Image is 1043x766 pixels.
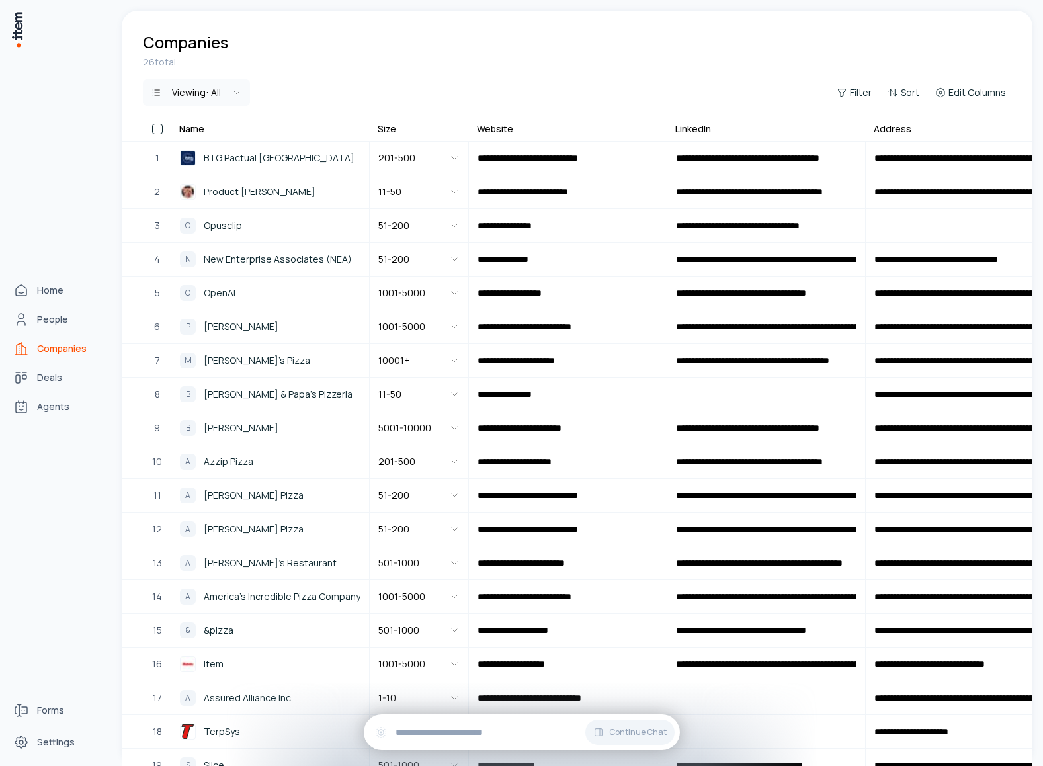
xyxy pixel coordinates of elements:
[155,218,160,233] span: 3
[204,657,224,671] span: Item
[204,286,235,300] span: OpenAI
[172,378,368,410] a: B[PERSON_NAME] & Papa's Pizzeria
[152,522,162,536] span: 12
[204,589,360,604] span: America's Incredible Pizza Company
[8,277,108,304] a: Home
[172,716,368,747] a: TerpSysTerpSys
[204,488,304,503] span: [PERSON_NAME] Pizza
[585,720,675,745] button: Continue Chat
[155,151,159,165] span: 1
[172,446,368,478] a: AAzzip Pizza
[874,122,911,136] div: Address
[8,364,108,391] a: Deals
[204,218,242,233] span: Opusclip
[180,420,196,436] div: B
[153,691,162,705] span: 17
[204,353,310,368] span: [PERSON_NAME]'s Pizza
[172,682,368,714] a: AAssured Alliance Inc.
[37,371,62,384] span: Deals
[172,581,368,613] a: AAmerica's Incredible Pizza Company
[172,277,368,309] a: OOpenAI
[477,122,513,136] div: Website
[850,86,872,99] span: Filter
[37,342,87,355] span: Companies
[180,521,196,537] div: A
[204,319,278,334] span: [PERSON_NAME]
[204,522,304,536] span: [PERSON_NAME] Pizza
[153,488,161,503] span: 11
[180,622,196,638] div: &
[204,724,240,739] span: TerpSys
[882,83,925,102] button: Sort
[172,142,368,174] a: BTG Pactual ColombiaBTG Pactual [GEOGRAPHIC_DATA]
[152,589,162,604] span: 14
[204,556,337,570] span: [PERSON_NAME]'s Restaurant
[37,736,75,749] span: Settings
[204,454,253,469] span: Azzip Pizza
[180,150,196,166] img: BTG Pactual Colombia
[831,83,877,102] button: Filter
[378,122,396,136] div: Size
[11,11,24,48] img: Item Brain Logo
[8,394,108,420] a: Agents
[609,727,667,738] span: Continue Chat
[37,704,64,717] span: Forms
[172,547,368,579] a: A[PERSON_NAME]'s Restaurant
[204,387,353,402] span: [PERSON_NAME] & Papa's Pizzeria
[172,615,368,646] a: &&pizza
[152,657,162,671] span: 16
[37,284,63,297] span: Home
[180,488,196,503] div: A
[8,306,108,333] a: People
[153,556,162,570] span: 13
[180,218,196,234] div: O
[172,210,368,241] a: OOpusclip
[204,151,355,165] span: BTG Pactual [GEOGRAPHIC_DATA]
[180,724,196,740] img: TerpSys
[204,252,352,267] span: New Enterprise Associates (NEA)
[180,285,196,301] div: O
[152,454,162,469] span: 10
[8,335,108,362] a: Companies
[180,319,196,335] div: P
[948,86,1006,99] span: Edit Columns
[155,353,160,368] span: 7
[180,184,196,200] img: Product Hunt
[180,656,196,672] img: Item
[155,387,160,402] span: 8
[172,311,368,343] a: P[PERSON_NAME]
[180,454,196,470] div: A
[930,83,1011,102] button: Edit Columns
[180,555,196,571] div: A
[172,480,368,511] a: A[PERSON_NAME] Pizza
[204,185,315,199] span: Product [PERSON_NAME]
[675,122,711,136] div: LinkedIn
[172,412,368,444] a: B[PERSON_NAME]
[37,313,68,326] span: People
[172,86,221,99] div: Viewing:
[172,648,368,680] a: ItemItem
[143,56,1011,69] div: 26 total
[180,353,196,368] div: M
[154,185,160,199] span: 2
[172,243,368,275] a: NNew Enterprise Associates (NEA)
[179,122,204,136] div: Name
[8,697,108,724] a: Forms
[180,386,196,402] div: B
[8,729,108,755] a: Settings
[154,319,160,334] span: 6
[154,421,160,435] span: 9
[180,690,196,706] div: A
[153,724,162,739] span: 18
[364,714,680,750] div: Continue Chat
[204,421,278,435] span: [PERSON_NAME]
[172,513,368,545] a: A[PERSON_NAME] Pizza
[204,623,233,638] span: &pizza
[37,400,69,413] span: Agents
[172,345,368,376] a: M[PERSON_NAME]'s Pizza
[143,32,228,53] h1: Companies
[204,691,293,705] span: Assured Alliance Inc.
[155,286,160,300] span: 5
[180,589,196,605] div: A
[172,176,368,208] a: Product HuntProduct [PERSON_NAME]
